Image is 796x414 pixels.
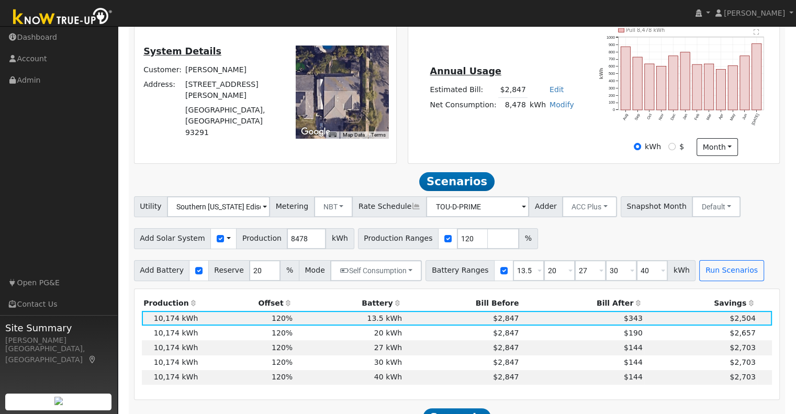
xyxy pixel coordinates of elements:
[730,358,755,366] span: $2,703
[5,343,112,365] div: [GEOGRAPHIC_DATA], [GEOGRAPHIC_DATA]
[705,113,713,121] text: Mar
[624,329,643,337] span: $190
[528,97,547,113] td: kWh
[298,125,333,139] a: Open this area in Google Maps (opens a new window)
[669,55,678,110] rect: onclick=""
[609,86,615,91] text: 300
[299,260,331,281] span: Mode
[609,79,615,83] text: 400
[184,103,282,140] td: [GEOGRAPHIC_DATA], [GEOGRAPHIC_DATA] 93291
[751,113,760,126] text: [DATE]
[428,97,498,113] td: Net Consumption:
[200,296,295,311] th: Offset
[493,343,519,352] span: $2,847
[208,260,250,281] span: Reserve
[236,228,287,249] span: Production
[184,62,282,77] td: [PERSON_NAME]
[419,172,494,191] span: Scenarios
[428,83,498,98] td: Estimated Bill:
[730,314,755,322] span: $2,504
[134,260,190,281] span: Add Battery
[633,57,642,110] rect: onclick=""
[314,196,353,217] button: NBT
[371,132,386,138] a: Terms (opens in new tab)
[692,196,741,217] button: Default
[679,141,684,152] label: $
[624,373,643,381] span: $144
[724,9,785,17] span: [PERSON_NAME]
[5,321,112,335] span: Site Summary
[645,141,661,152] label: kWh
[358,228,439,249] span: Production Ranges
[607,35,615,39] text: 1000
[670,113,677,121] text: Dec
[430,66,501,76] u: Annual Usage
[143,46,221,57] u: System Details
[272,343,293,352] span: 120%
[562,196,617,217] button: ACC Plus
[704,64,714,110] rect: onclick=""
[716,69,726,110] rect: onclick=""
[529,196,563,217] span: Adder
[134,228,211,249] span: Add Solar System
[167,196,270,217] input: Select a Utility
[626,27,665,33] text: Pull 8,478 kWh
[634,143,641,150] input: kWh
[634,113,641,121] text: Sep
[754,29,760,35] text: 
[295,340,404,355] td: 27 kWh
[404,296,521,311] th: Bill Before
[142,296,200,311] th: Production
[741,55,750,110] rect: onclick=""
[609,57,615,61] text: 700
[295,355,404,370] td: 30 kWh
[609,71,615,76] text: 500
[613,107,615,112] text: 0
[142,370,200,385] td: 10,174 kWh
[493,314,519,322] span: $2,847
[621,47,630,110] rect: onclick=""
[718,113,725,120] text: Apr
[142,326,200,340] td: 10,174 kWh
[624,314,643,322] span: $343
[498,97,528,113] td: 8,478
[493,329,519,337] span: $2,847
[699,260,764,281] button: Run Scenarios
[329,131,336,139] button: Keyboard shortcuts
[694,113,701,121] text: Feb
[426,196,529,217] input: Select a Rate Schedule
[8,6,118,29] img: Know True-Up
[730,343,755,352] span: $2,703
[622,113,629,121] text: Aug
[658,113,665,121] text: Nov
[681,52,690,110] rect: onclick=""
[134,196,168,217] span: Utility
[295,326,404,340] td: 20 kWh
[624,358,643,366] span: $144
[521,296,644,311] th: Bill After
[272,373,293,381] span: 120%
[550,85,564,94] a: Edit
[295,370,404,385] td: 40 kWh
[295,311,404,326] td: 13.5 kWh
[730,113,737,121] text: May
[272,358,293,366] span: 120%
[326,228,354,249] span: kWh
[343,131,365,139] button: Map Data
[714,299,746,307] span: Savings
[272,329,293,337] span: 120%
[657,66,666,110] rect: onclick=""
[645,64,654,110] rect: onclick=""
[682,113,689,121] text: Jan
[280,260,299,281] span: %
[493,373,519,381] span: $2,847
[609,100,615,105] text: 100
[753,43,762,110] rect: onclick=""
[609,49,615,54] text: 800
[352,196,427,217] span: Rate Schedule
[5,335,112,346] div: [PERSON_NAME]
[88,355,97,364] a: Map
[609,93,615,98] text: 200
[730,373,755,381] span: $2,703
[54,397,63,405] img: retrieve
